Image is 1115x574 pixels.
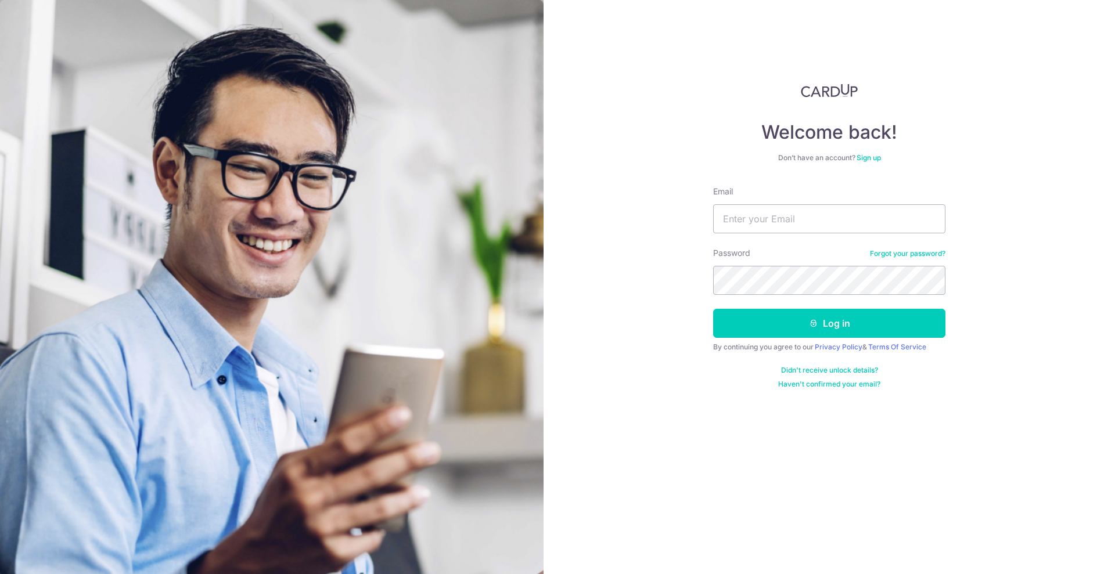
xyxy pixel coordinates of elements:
a: Sign up [857,153,881,162]
a: Terms Of Service [868,342,926,351]
a: Forgot your password? [870,249,945,258]
label: Email [713,186,733,197]
a: Privacy Policy [815,342,862,351]
h4: Welcome back! [713,121,945,144]
img: CardUp Logo [801,84,858,98]
a: Haven't confirmed your email? [778,380,880,389]
button: Log in [713,309,945,338]
a: Didn't receive unlock details? [781,366,878,375]
div: Don’t have an account? [713,153,945,163]
div: By continuing you agree to our & [713,342,945,352]
label: Password [713,247,750,259]
input: Enter your Email [713,204,945,233]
